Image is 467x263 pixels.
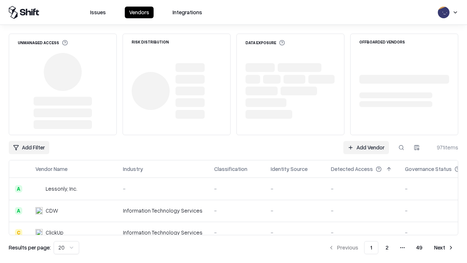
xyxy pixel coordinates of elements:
[35,185,43,193] img: Lessonly, Inc.
[86,7,110,18] button: Issues
[35,229,43,236] img: ClickUp
[35,165,67,173] div: Vendor Name
[9,244,51,251] p: Results per page:
[271,229,319,236] div: -
[123,185,202,193] div: -
[35,207,43,214] img: CDW
[214,229,259,236] div: -
[168,7,207,18] button: Integrations
[430,241,458,254] button: Next
[331,207,393,214] div: -
[46,207,58,214] div: CDW
[359,40,405,44] div: Offboarded Vendors
[429,144,458,151] div: 971 items
[18,40,68,46] div: Unmanaged Access
[331,185,393,193] div: -
[15,185,22,193] div: A
[46,185,77,193] div: Lessonly, Inc.
[343,141,389,154] a: Add Vendor
[405,165,452,173] div: Governance Status
[123,229,202,236] div: Information Technology Services
[214,207,259,214] div: -
[15,207,22,214] div: A
[364,241,378,254] button: 1
[123,207,202,214] div: Information Technology Services
[271,165,308,173] div: Identity Source
[246,40,285,46] div: Data Exposure
[331,165,373,173] div: Detected Access
[214,165,247,173] div: Classification
[331,229,393,236] div: -
[271,207,319,214] div: -
[9,141,49,154] button: Add Filter
[214,185,259,193] div: -
[132,40,169,44] div: Risk Distribution
[410,241,428,254] button: 49
[123,165,143,173] div: Industry
[324,241,458,254] nav: pagination
[15,229,22,236] div: C
[271,185,319,193] div: -
[46,229,63,236] div: ClickUp
[125,7,154,18] button: Vendors
[380,241,394,254] button: 2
